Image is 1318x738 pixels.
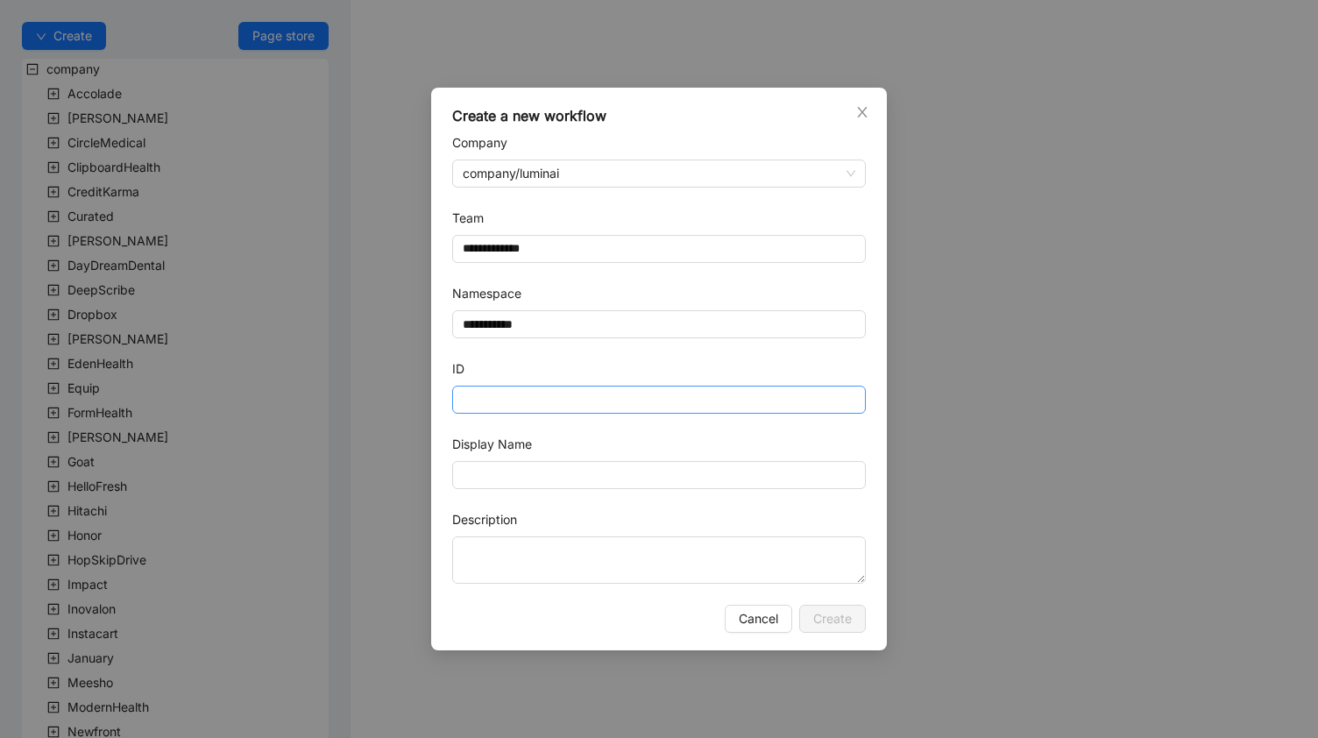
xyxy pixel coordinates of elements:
span: company/luminai [463,160,855,187]
label: Team [452,209,484,228]
label: Description [452,510,517,529]
div: Create a new workflow [452,105,866,126]
input: Display Name [452,461,866,489]
textarea: Description [452,536,866,584]
button: Create [799,605,866,633]
button: Close [853,103,872,122]
label: Namespace [452,284,521,303]
label: Company [452,133,507,153]
span: Create [813,609,852,628]
input: Namespace [452,310,866,338]
input: ID [452,386,866,414]
label: Display Name [452,435,532,454]
button: Cancel [725,605,792,633]
label: ID [452,359,464,379]
span: Cancel [739,609,778,628]
input: Team [463,236,855,262]
span: close [855,105,869,119]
